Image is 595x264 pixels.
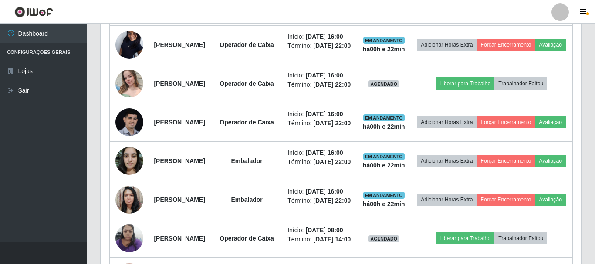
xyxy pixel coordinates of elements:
button: Forçar Encerramento [477,194,535,206]
li: Início: [287,32,352,41]
button: Trabalhador Faltou [494,77,547,90]
strong: [PERSON_NAME] [154,80,205,87]
li: Término: [287,119,352,128]
li: Término: [287,235,352,244]
time: [DATE] 22:00 [313,81,351,88]
button: Adicionar Horas Extra [417,39,477,51]
time: [DATE] 16:00 [305,110,343,117]
span: EM ANDAMENTO [363,114,405,121]
li: Início: [287,148,352,157]
time: [DATE] 22:00 [313,42,351,49]
span: EM ANDAMENTO [363,192,405,199]
strong: há 00 h e 22 min [363,46,405,53]
button: Adicionar Horas Extra [417,194,477,206]
span: EM ANDAMENTO [363,153,405,160]
img: 1742948591558.jpeg [115,14,143,76]
strong: Embalador [231,196,262,203]
img: 1736008247371.jpeg [115,181,143,218]
strong: [PERSON_NAME] [154,41,205,48]
strong: [PERSON_NAME] [154,235,205,242]
li: Início: [287,71,352,80]
img: 1743980608133.jpeg [115,65,143,102]
li: Início: [287,226,352,235]
strong: há 00 h e 22 min [363,123,405,130]
button: Avaliação [535,116,566,128]
button: Liberar para Trabalho [436,77,494,90]
time: [DATE] 16:00 [305,149,343,156]
strong: Operador de Caixa [220,235,274,242]
button: Forçar Encerramento [477,116,535,128]
time: [DATE] 14:00 [313,236,351,243]
strong: Operador de Caixa [220,80,274,87]
li: Término: [287,80,352,89]
span: AGENDADO [368,80,399,87]
li: Término: [287,196,352,205]
time: [DATE] 22:00 [313,120,351,127]
span: AGENDADO [368,235,399,242]
strong: há 00 h e 22 min [363,162,405,169]
img: 1742177535475.jpeg [115,142,143,179]
li: Término: [287,41,352,50]
button: Forçar Encerramento [477,39,535,51]
time: [DATE] 16:00 [305,72,343,79]
button: Trabalhador Faltou [494,232,547,244]
button: Liberar para Trabalho [436,232,494,244]
time: [DATE] 16:00 [305,33,343,40]
strong: [PERSON_NAME] [154,119,205,126]
strong: Operador de Caixa [220,41,274,48]
time: [DATE] 22:00 [313,197,351,204]
button: Adicionar Horas Extra [417,155,477,167]
li: Início: [287,187,352,196]
strong: Embalador [231,157,262,164]
img: 1735958681545.jpeg [115,220,143,257]
li: Término: [287,157,352,167]
button: Forçar Encerramento [477,155,535,167]
strong: há 00 h e 22 min [363,201,405,207]
time: [DATE] 22:00 [313,158,351,165]
strong: [PERSON_NAME] [154,157,205,164]
button: Avaliação [535,194,566,206]
strong: [PERSON_NAME] [154,196,205,203]
button: Avaliação [535,39,566,51]
strong: Operador de Caixa [220,119,274,126]
img: CoreUI Logo [14,7,53,17]
span: EM ANDAMENTO [363,37,405,44]
time: [DATE] 08:00 [305,227,343,234]
time: [DATE] 16:00 [305,188,343,195]
img: 1754654959854.jpeg [115,108,143,136]
li: Início: [287,110,352,119]
button: Adicionar Horas Extra [417,116,477,128]
button: Avaliação [535,155,566,167]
